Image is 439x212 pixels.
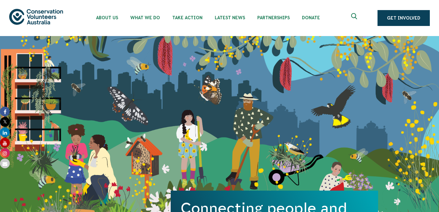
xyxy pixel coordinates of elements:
[215,15,245,20] span: Latest News
[96,15,118,20] span: About Us
[302,15,320,20] span: Donate
[351,13,359,23] span: Expand search box
[257,15,290,20] span: Partnerships
[9,9,63,24] img: logo.svg
[348,11,362,25] button: Expand search box Close search box
[172,15,203,20] span: Take Action
[378,10,430,26] a: Get Involved
[130,15,160,20] span: What We Do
